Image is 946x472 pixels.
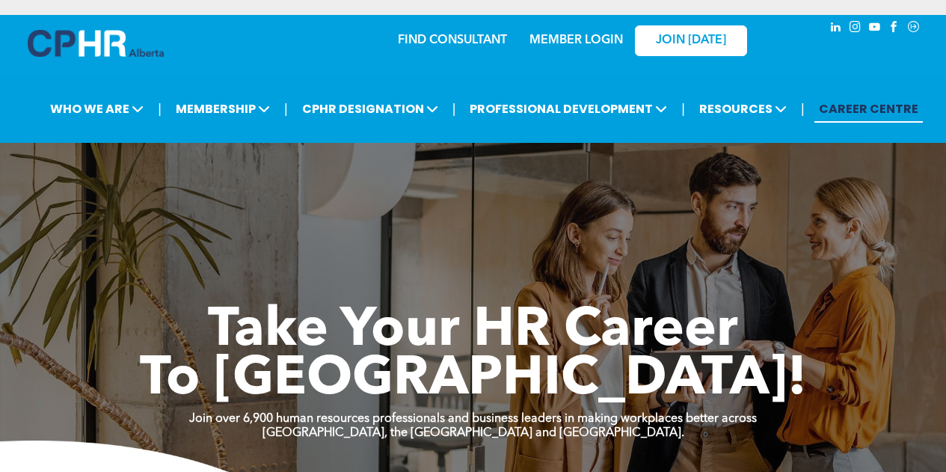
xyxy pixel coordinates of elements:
li: | [158,94,162,124]
li: | [452,94,456,124]
span: MEMBERSHIP [171,95,274,123]
span: JOIN [DATE] [656,34,726,48]
span: Take Your HR Career [208,304,738,358]
a: CAREER CENTRE [814,95,923,123]
li: | [801,94,805,124]
a: youtube [867,19,883,39]
li: | [284,94,288,124]
a: instagram [847,19,864,39]
a: facebook [886,19,903,39]
span: To [GEOGRAPHIC_DATA]! [140,353,807,407]
img: A blue and white logo for cp alberta [28,30,164,57]
span: WHO WE ARE [46,95,148,123]
a: linkedin [828,19,844,39]
li: | [681,94,685,124]
a: JOIN [DATE] [635,25,747,56]
span: RESOURCES [695,95,791,123]
span: PROFESSIONAL DEVELOPMENT [465,95,672,123]
a: MEMBER LOGIN [529,34,623,46]
a: FIND CONSULTANT [398,34,507,46]
span: CPHR DESIGNATION [298,95,443,123]
strong: [GEOGRAPHIC_DATA], the [GEOGRAPHIC_DATA] and [GEOGRAPHIC_DATA]. [262,427,684,439]
strong: Join over 6,900 human resources professionals and business leaders in making workplaces better ac... [189,413,757,425]
a: Social network [906,19,922,39]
